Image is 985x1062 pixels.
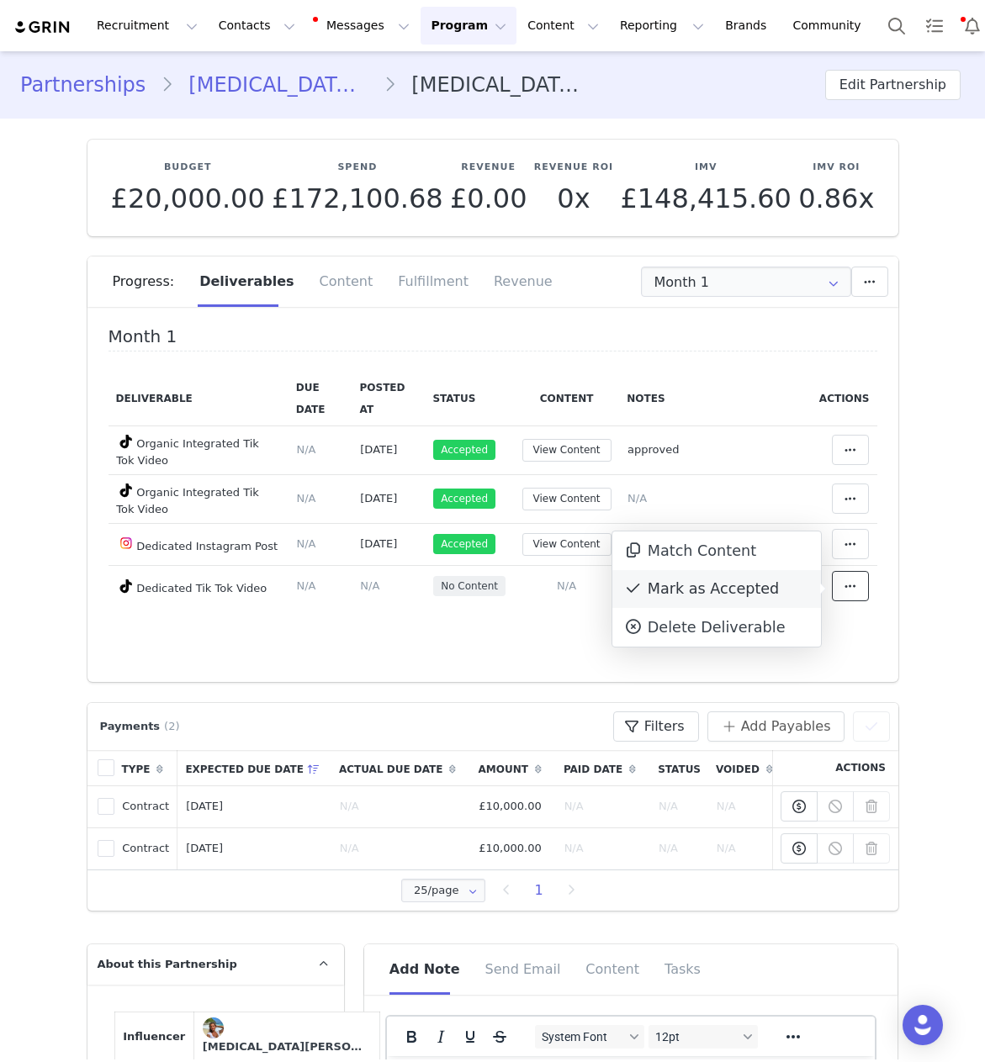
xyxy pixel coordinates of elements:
[331,750,471,786] th: Actual Due Date
[177,785,331,827] td: [DATE]
[485,1025,514,1049] button: Strikethrough
[620,161,792,175] p: IMV
[641,267,851,297] input: Select
[164,718,179,735] span: (2)
[534,183,613,214] p: 0x
[481,256,553,307] div: Revenue
[87,7,208,45] button: Recruitment
[628,492,647,505] span: N/A
[534,161,613,175] p: Revenue ROI
[798,183,874,214] p: 0.86x
[524,879,554,902] li: 1
[556,827,650,869] td: N/A
[585,961,639,977] span: Content
[708,827,787,869] td: N/A
[522,439,612,462] button: View Content
[272,161,443,175] p: Spend
[297,579,316,592] span: N/A
[613,711,699,742] button: Filters
[13,13,475,32] body: Rich Text Area. Press ALT-0 for help.
[772,750,898,786] th: Actions
[425,372,513,426] th: Status
[620,182,792,214] span: £148,415.60
[114,785,178,827] td: Contract
[612,570,821,609] div: Mark as Accepted
[109,474,289,523] td: Organic Integrated Tik Tok Video
[878,7,915,45] button: Search
[485,961,561,977] span: Send Email
[389,961,460,977] span: Add Note
[783,7,879,45] a: Community
[708,750,787,786] th: Voided
[119,536,133,550] img: instagram.svg
[916,7,953,45] a: Tasks
[708,785,787,827] td: N/A
[556,750,650,786] th: Paid Date
[441,579,498,594] span: No Content
[297,443,316,456] span: N/A
[715,7,781,45] a: Brands
[306,7,420,45] button: Messages
[421,7,516,45] button: Program
[825,70,961,100] button: Edit Partnership
[114,1012,194,1061] td: Influencer
[707,711,845,742] button: Add Payables
[203,1017,224,1038] img: Kyra-Mae Turner
[187,256,306,307] div: Deliverables
[535,1025,644,1049] button: Fonts
[479,842,541,854] span: £10,000.00
[272,182,443,214] span: £172,100.68
[360,492,397,505] span: [DATE]
[360,443,397,456] span: [DATE]
[619,372,812,426] th: Notes
[542,1030,624,1044] span: System Font
[655,1030,738,1044] span: 12pt
[203,1017,371,1055] a: [MEDICAL_DATA][PERSON_NAME]
[173,70,384,100] a: [MEDICAL_DATA][PERSON_NAME]
[96,718,188,735] div: Payments
[456,1025,485,1049] button: Underline
[307,256,386,307] div: Content
[360,537,397,550] span: [DATE]
[623,616,810,638] div: Delete Deliverable
[557,579,576,592] span: N/A
[360,579,379,592] span: N/A
[109,565,289,607] td: Dedicated Tik Tok Video
[426,1025,455,1049] button: Italic
[203,1038,371,1055] div: [MEDICAL_DATA][PERSON_NAME]
[289,372,352,426] th: Due Date
[514,372,620,426] th: Content
[650,750,708,786] th: Status
[798,161,874,175] p: IMV ROI
[433,534,495,554] span: Accepted
[13,19,72,35] img: grin logo
[522,488,612,510] button: View Content
[433,489,495,509] span: Accepted
[401,879,485,902] input: Select
[109,425,289,474] td: Organic Integrated Tik Tok Video
[779,1025,808,1049] button: Reveal or hide additional toolbar items
[397,1025,426,1049] button: Bold
[114,827,178,869] td: Contract
[450,182,527,214] span: £0.00
[470,750,555,786] th: Amount
[522,533,612,556] button: View Content
[903,1005,943,1045] div: Open Intercom Messenger
[812,372,877,426] th: Actions
[331,827,471,869] td: N/A
[644,716,685,737] span: Filters
[385,256,481,307] div: Fulfillment
[517,7,609,45] button: Content
[665,961,701,977] span: Tasks
[612,531,821,570] div: Match Content
[297,492,316,505] span: N/A
[650,785,708,827] td: N/A
[113,256,188,307] div: Progress:
[98,956,237,973] span: About this Partnership
[331,785,471,827] td: N/A
[111,161,265,175] p: Budget
[109,523,289,565] td: Dedicated Instagram Post
[628,443,679,456] span: approved
[650,827,708,869] td: N/A
[109,372,289,426] th: Deliverable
